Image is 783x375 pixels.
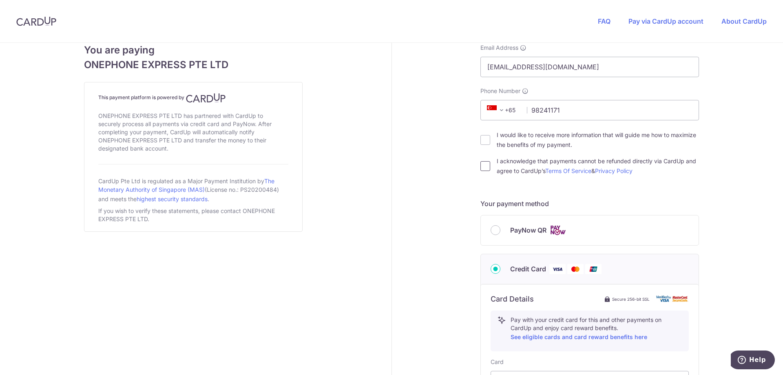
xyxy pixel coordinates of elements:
[491,294,534,304] h6: Card Details
[510,225,546,235] span: PayNow QR
[98,110,288,154] div: ONEPHONE EXPRESS PTE LTD has partnered with CardUp to securely process all payments via credit ca...
[595,167,633,174] a: Privacy Policy
[656,295,689,302] img: card secure
[137,195,208,202] a: highest security standards
[731,351,775,371] iframe: Opens a widget where you can find more information
[491,264,689,274] div: Credit Card Visa Mastercard Union Pay
[598,17,610,25] a: FAQ
[98,205,288,225] div: If you wish to verify these statements, please contact ONEPHONE EXPRESS PTE LTD.
[480,87,520,95] span: Phone Number
[84,58,303,72] span: ONEPHONE EXPRESS PTE LTD
[585,264,602,274] img: Union Pay
[98,93,288,103] h4: This payment platform is powered by
[491,225,689,235] div: PayNow QR Cards logo
[484,105,521,115] span: +65
[550,225,566,235] img: Cards logo
[480,57,699,77] input: Email address
[510,264,546,274] span: Credit Card
[480,199,699,209] h5: Your payment method
[16,16,56,26] img: CardUp
[98,174,288,205] div: CardUp Pte Ltd is regulated as a Major Payment Institution by (License no.: PS20200484) and meets...
[567,264,584,274] img: Mastercard
[545,167,591,174] a: Terms Of Service
[721,17,767,25] a: About CardUp
[511,333,647,340] a: See eligible cards and card reward benefits here
[84,43,303,58] span: You are paying
[480,44,518,52] span: Email Address
[497,130,699,150] label: I would like to receive more information that will guide me how to maximize the benefits of my pa...
[628,17,703,25] a: Pay via CardUp account
[497,156,699,176] label: I acknowledge that payments cannot be refunded directly via CardUp and agree to CardUp’s &
[487,105,507,115] span: +65
[186,93,226,103] img: CardUp
[511,316,682,342] p: Pay with your credit card for this and other payments on CardUp and enjoy card reward benefits.
[612,296,650,302] span: Secure 256-bit SSL
[491,358,504,366] label: Card
[549,264,566,274] img: Visa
